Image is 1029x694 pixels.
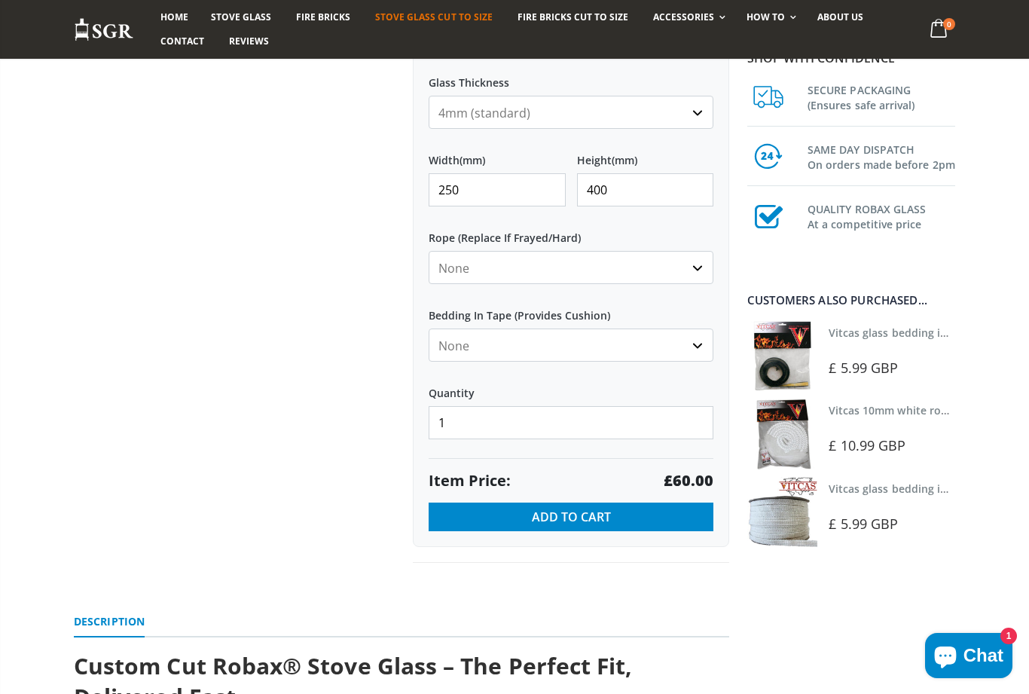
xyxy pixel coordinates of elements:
label: Glass Thickness [429,63,713,90]
a: Home [149,5,200,29]
img: Vitcas stove glass bedding in tape [747,477,817,547]
span: Accessories [653,11,714,23]
span: (mm) [612,154,637,167]
a: How To [735,5,804,29]
h3: SAME DAY DISPATCH On orders made before 2pm [808,139,955,173]
span: About us [817,11,863,23]
span: Fire Bricks [296,11,350,23]
h3: QUALITY ROBAX GLASS At a competitive price [808,199,955,232]
a: Stove Glass Cut To Size [364,5,503,29]
a: Fire Bricks Cut To Size [506,5,640,29]
span: Contact [160,35,204,47]
a: Description [74,607,145,637]
span: (mm) [460,154,485,167]
img: Vitcas stove glass bedding in tape [747,321,817,391]
a: About us [806,5,875,29]
a: Reviews [218,29,280,54]
span: Stove Glass Cut To Size [375,11,492,23]
inbox-online-store-chat: Shopify online store chat [921,633,1017,682]
div: Customers also purchased... [747,295,955,306]
a: 0 [924,15,955,44]
a: Stove Glass [200,5,282,29]
a: Fire Bricks [285,5,362,29]
h3: SECURE PACKAGING (Ensures safe arrival) [808,80,955,113]
span: £ 5.99 GBP [829,515,898,533]
span: How To [747,11,785,23]
span: 0 [943,18,955,30]
span: Home [160,11,188,23]
span: Reviews [229,35,269,47]
strong: £60.00 [664,470,713,491]
img: Stove Glass Replacement [74,17,134,42]
span: Stove Glass [211,11,271,23]
label: Bedding In Tape (Provides Cushion) [429,295,713,323]
span: Fire Bricks Cut To Size [518,11,628,23]
span: £ 10.99 GBP [829,436,905,454]
label: Height [577,140,714,167]
a: Accessories [642,5,733,29]
span: £ 5.99 GBP [829,359,898,377]
button: Add to Cart [429,503,713,531]
a: Contact [149,29,215,54]
span: Item Price: [429,470,511,491]
span: Add to Cart [532,509,611,525]
label: Quantity [429,373,713,400]
img: Vitcas white rope, glue and gloves kit 10mm [747,399,817,469]
label: Width [429,140,566,167]
label: Rope (Replace If Frayed/Hard) [429,218,713,245]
